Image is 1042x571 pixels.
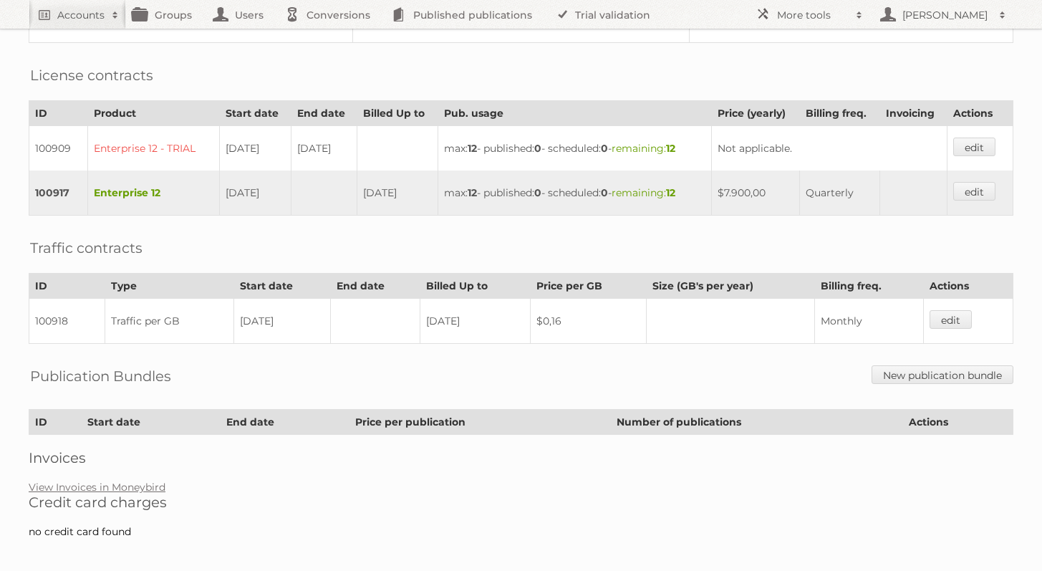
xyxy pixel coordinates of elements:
td: Monthly [815,299,924,344]
strong: 12 [666,186,675,199]
strong: 12 [468,142,477,155]
th: Billed Up to [357,101,438,126]
th: Pub. usage [438,101,712,126]
td: [DATE] [420,299,530,344]
th: Start date [219,101,291,126]
td: 100917 [29,171,88,216]
td: [DATE] [357,171,438,216]
td: max: - published: - scheduled: - [438,171,712,216]
th: Billing freq. [800,101,880,126]
th: End date [221,410,349,435]
td: 100918 [29,299,105,344]
th: Product [88,101,219,126]
td: [DATE] [219,126,291,171]
th: Type [105,274,233,299]
strong: 12 [468,186,477,199]
th: Number of publications [610,410,902,435]
td: $7.900,00 [712,171,800,216]
td: $0,16 [530,299,646,344]
strong: 12 [666,142,675,155]
a: New publication bundle [872,365,1013,384]
td: Enterprise 12 - TRIAL [88,126,219,171]
h2: Invoices [29,449,1013,466]
th: Billing freq. [815,274,924,299]
td: [DATE] [291,126,357,171]
h2: Accounts [57,8,105,22]
strong: 0 [601,186,608,199]
th: Price per publication [349,410,610,435]
th: ID [29,274,105,299]
a: View Invoices in Moneybird [29,481,165,494]
strong: 0 [534,142,541,155]
strong: 0 [534,186,541,199]
td: Traffic per GB [105,299,233,344]
a: edit [953,138,995,156]
th: ID [29,410,82,435]
h2: Credit card charges [29,494,1013,511]
th: End date [331,274,420,299]
a: edit [930,310,972,329]
th: Actions [947,101,1013,126]
h2: Publication Bundles [30,365,171,387]
th: Billed Up to [420,274,530,299]
th: Invoicing [880,101,947,126]
th: Price per GB [530,274,646,299]
th: Size (GB's per year) [646,274,814,299]
td: 100909 [29,126,88,171]
td: [DATE] [219,171,291,216]
th: Actions [903,410,1013,435]
td: [DATE] [233,299,330,344]
a: edit [953,182,995,201]
th: Actions [923,274,1013,299]
strong: 0 [601,142,608,155]
h2: Traffic contracts [30,237,143,259]
h2: License contracts [30,64,153,86]
h2: [PERSON_NAME] [899,8,992,22]
h2: More tools [777,8,849,22]
td: Quarterly [800,171,880,216]
td: max: - published: - scheduled: - [438,126,712,171]
th: End date [291,101,357,126]
td: Enterprise 12 [88,171,219,216]
th: Price (yearly) [712,101,800,126]
span: remaining: [612,142,675,155]
th: ID [29,101,88,126]
th: Start date [81,410,220,435]
th: Start date [233,274,330,299]
span: remaining: [612,186,675,199]
td: Not applicable. [712,126,947,171]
